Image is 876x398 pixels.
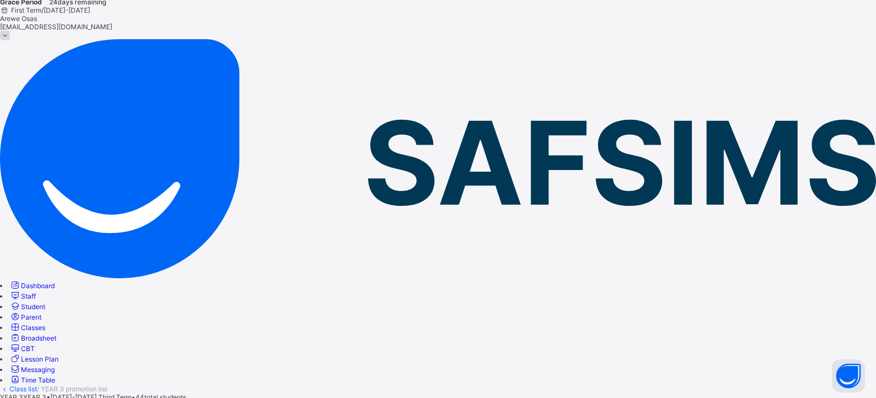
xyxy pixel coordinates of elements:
[21,313,41,321] span: Parent
[9,313,41,321] a: Parent
[9,292,36,300] a: Staff
[21,344,35,353] span: CBT
[21,303,45,311] span: Student
[21,376,55,384] span: Time Table
[21,323,45,332] span: Classes
[9,344,35,353] a: CBT
[21,292,36,300] span: Staff
[21,282,55,290] span: Dashboard
[9,282,55,290] a: Dashboard
[9,303,45,311] a: Student
[9,385,37,393] a: Class list
[21,355,59,363] span: Lesson Plan
[37,385,107,393] span: / YEAR 3 promotion list
[21,365,55,374] span: Messaging
[21,334,56,342] span: Broadsheet
[9,323,45,332] a: Classes
[9,376,55,384] a: Time Table
[9,334,56,342] a: Broadsheet
[9,365,55,374] a: Messaging
[9,355,59,363] a: Lesson Plan
[832,359,865,392] button: Open asap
